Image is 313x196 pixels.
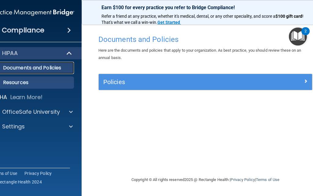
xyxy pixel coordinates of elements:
[157,20,181,25] a: Get Started
[2,26,44,35] h4: Compliance
[256,177,279,182] a: Terms of Use
[289,28,307,46] button: Open Resource Center, 2 new notifications
[98,35,312,43] h4: Documents and Policies
[304,31,307,39] div: 2
[103,79,254,85] h5: Policies
[101,14,304,25] span: ! That's what we call a win-win.
[24,170,52,176] a: Privacy Policy
[157,20,180,25] strong: Get Started
[275,14,302,19] strong: $100 gift card
[230,177,255,182] a: Privacy Policy
[101,5,309,10] p: Earn $100 for every practice you refer to Bridge Compliance!
[10,94,43,101] p: Learn More!
[2,108,60,116] p: OfficeSafe University
[2,50,18,57] p: HIPAA
[98,48,301,60] span: Here are the documents and policies that apply to your organization. As best practice, you should...
[103,77,307,87] a: Policies
[2,123,25,130] p: Settings
[101,14,275,19] span: Refer a friend at any practice, whether it's medical, dental, or any other speciality, and score a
